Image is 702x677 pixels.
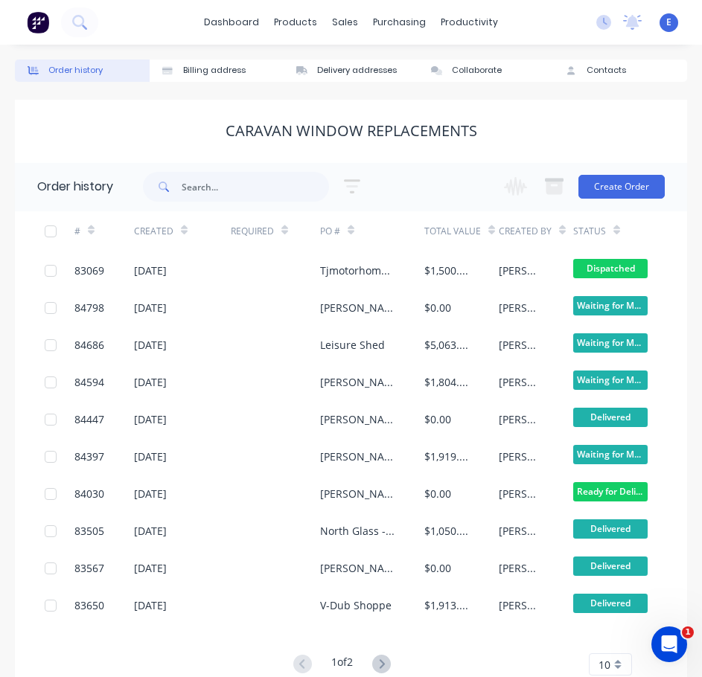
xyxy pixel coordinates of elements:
[74,263,104,278] div: 83069
[499,225,552,238] div: Created By
[424,523,469,539] div: $1,050.32
[320,523,395,539] div: North Glass - [PERSON_NAME]
[134,486,167,501] div: [DATE]
[651,626,687,662] iframe: Intercom live chat
[74,374,104,390] div: 84594
[134,560,167,576] div: [DATE]
[74,337,104,353] div: 84686
[134,300,167,315] div: [DATE]
[134,337,167,353] div: [DATE]
[499,411,543,427] div: [PERSON_NAME]
[573,408,648,426] span: Delivered
[231,211,320,252] div: Required
[320,300,395,315] div: [PERSON_NAME]
[499,486,543,501] div: [PERSON_NAME]
[573,556,648,575] span: Delivered
[424,300,451,315] div: $0.00
[74,449,104,464] div: 84397
[552,60,687,82] button: Contacts
[134,211,231,252] div: Created
[134,263,167,278] div: [DATE]
[37,178,113,196] div: Order history
[320,263,395,278] div: Tjmotorhomes - [PERSON_NAME]
[424,337,469,353] div: $5,063.45
[424,560,451,576] div: $0.00
[15,60,150,82] button: Order history
[578,175,665,199] button: Create Order
[134,523,167,539] div: [DATE]
[150,60,284,82] button: Billing address
[27,11,49,33] img: Factory
[499,523,543,539] div: [PERSON_NAME]
[182,172,329,202] input: Search...
[134,225,173,238] div: Created
[499,337,543,353] div: [PERSON_NAME]
[183,64,246,77] div: Billing address
[134,597,167,613] div: [DATE]
[320,597,392,613] div: V-Dub Shoppe
[424,411,451,427] div: $0.00
[366,11,433,33] div: purchasing
[573,594,648,612] span: Delivered
[587,64,626,77] div: Contacts
[134,374,167,390] div: [DATE]
[320,449,395,464] div: [PERSON_NAME]
[74,300,104,315] div: 84798
[74,225,80,238] div: #
[424,374,469,390] div: $1,804.35
[499,449,543,464] div: [PERSON_NAME]
[424,225,481,238] div: Total Value
[74,486,104,501] div: 84030
[573,225,606,238] div: Status
[573,445,648,463] span: Waiting for Mou...
[452,64,502,77] div: Collaborate
[74,211,134,252] div: #
[48,64,103,77] div: Order history
[320,374,395,390] div: [PERSON_NAME]
[599,657,610,673] span: 10
[573,482,648,501] span: Ready for Deliv...
[320,411,395,427] div: [PERSON_NAME]
[499,211,573,252] div: Created By
[499,597,543,613] div: [PERSON_NAME]
[433,11,505,33] div: productivity
[320,337,385,353] div: Leisure Shed
[226,122,477,140] div: Caravan Window Replacements
[231,225,274,238] div: Required
[74,597,104,613] div: 83650
[499,560,543,576] div: [PERSON_NAME]
[666,16,671,29] span: E
[424,211,499,252] div: Total Value
[331,654,353,676] div: 1 of 2
[134,449,167,464] div: [DATE]
[499,300,543,315] div: [PERSON_NAME]
[424,486,451,501] div: $0.00
[74,411,104,427] div: 84447
[573,333,648,352] span: Waiting for Mou...
[418,60,553,82] button: Collaborate
[134,411,167,427] div: [DATE]
[682,626,694,638] span: 1
[424,449,469,464] div: $1,919.35
[573,519,648,538] span: Delivered
[325,11,366,33] div: sales
[499,263,543,278] div: [PERSON_NAME]
[573,259,648,277] span: Dispatched
[267,11,325,33] div: products
[424,263,469,278] div: $1,500.75
[197,11,267,33] a: dashboard
[573,211,677,252] div: Status
[499,374,543,390] div: [PERSON_NAME]
[424,597,469,613] div: $1,913.60
[284,60,418,82] button: Delivery addresses
[320,560,395,576] div: [PERSON_NAME]
[74,560,104,576] div: 83567
[317,64,397,77] div: Delivery addresses
[74,523,104,539] div: 83505
[320,211,424,252] div: PO #
[320,486,395,501] div: [PERSON_NAME]
[320,225,340,238] div: PO #
[573,370,648,389] span: Waiting for Mou...
[573,296,648,315] span: Waiting for Mou...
